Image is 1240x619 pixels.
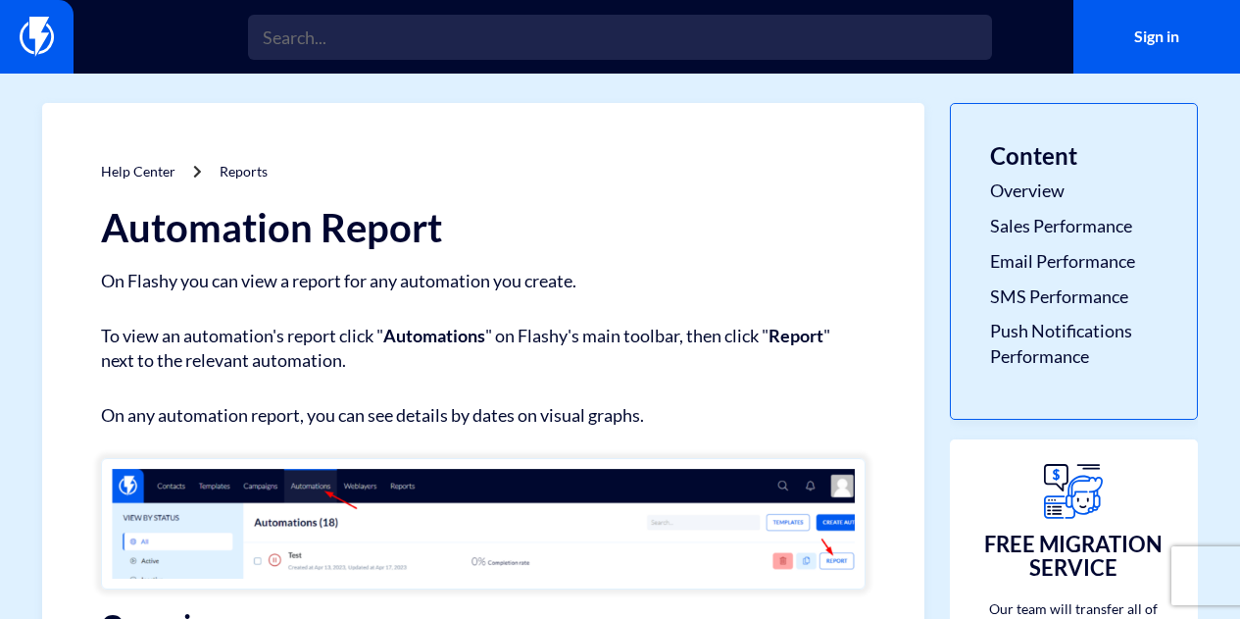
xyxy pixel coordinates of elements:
h3: Content [990,143,1158,169]
a: Help Center [101,163,175,180]
strong: Automations [383,325,485,346]
a: Push Notifications Performance [990,319,1158,369]
a: Reports [220,163,268,180]
p: To view an automation's report click " " on Flashy's main toolbar, then click " " next to the rel... [101,324,866,374]
a: SMS Performance [990,284,1158,310]
h1: Automation Report [101,206,866,249]
a: Sales Performance [990,214,1158,239]
input: Search... [248,15,992,60]
a: Email Performance [990,249,1158,275]
strong: Report [769,325,823,346]
a: Overview [990,179,1158,204]
p: On any automation report, you can see details by dates on visual graphs. [101,403,866,429]
p: On Flashy you can view a report for any automation you create. [101,269,866,294]
h3: FREE MIGRATION SERVICE [974,533,1173,580]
